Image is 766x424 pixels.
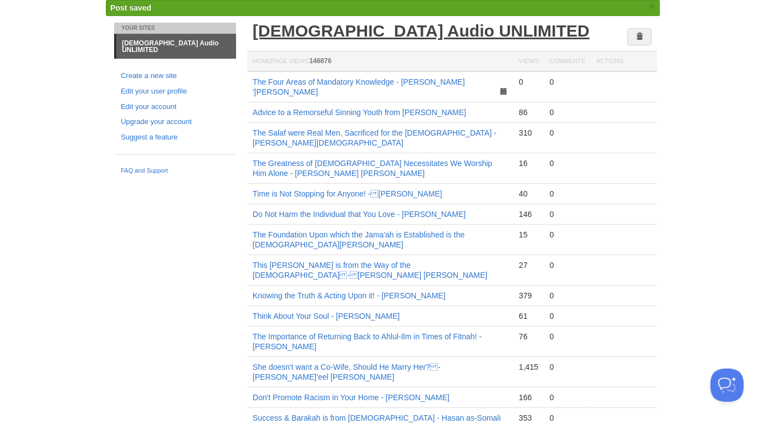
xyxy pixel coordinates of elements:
div: 146 [519,209,538,219]
div: 353 [519,413,538,423]
a: Advice to a Remorseful Sinning Youth from [PERSON_NAME] [253,108,466,117]
div: 0 [550,392,585,402]
div: 0 [550,291,585,301]
a: The Four Areas of Mandatory Knowledge - [PERSON_NAME] '[PERSON_NAME] [253,77,465,96]
a: Think About Your Soul - [PERSON_NAME] [253,312,400,320]
a: The Importance of Returning Back to Ahlul-Ilm in Times of Fitnah! - [PERSON_NAME] [253,332,482,351]
div: 0 [550,311,585,321]
a: Time is Not Stopping for Anyone! - [PERSON_NAME] [253,189,442,198]
div: 0 [550,362,585,372]
div: 0 [550,128,585,138]
div: 379 [519,291,538,301]
a: Edit your user profile [121,86,229,97]
div: 166 [519,392,538,402]
div: 27 [519,260,538,270]
div: 0 [550,158,585,168]
div: 40 [519,189,538,199]
div: 61 [519,311,538,321]
a: Do Not Harm the Individual that You Love - [PERSON_NAME] [253,210,466,219]
div: 0 [550,413,585,423]
div: 0 [550,332,585,342]
div: 0 [550,189,585,199]
div: 0 [550,107,585,117]
div: 0 [550,209,585,219]
a: Create a new site [121,70,229,82]
a: [DEMOGRAPHIC_DATA] Audio UNLIMITED [253,22,590,40]
div: 0 [519,77,538,87]
a: The Salaf were Real Men, Sacrificed for the [DEMOGRAPHIC_DATA] - [PERSON_NAME][DEMOGRAPHIC_DATA] [253,128,497,147]
a: Success & Barakah is from [DEMOGRAPHIC_DATA] - Hasan as-Somali [253,413,501,422]
a: FAQ and Support [121,166,229,176]
th: Views [513,51,544,72]
iframe: Help Scout Beacon - Open [711,369,744,402]
a: The Foundation Upon which the Jama'ah is Established is the [DEMOGRAPHIC_DATA][PERSON_NAME] [253,230,464,249]
a: Don't Promote Racism in Your Home - [PERSON_NAME] [253,393,450,402]
th: Comments [544,51,591,72]
span: Post saved [110,3,151,12]
a: She doesn't want a Co-Wife, Should He Marry Her? - [PERSON_NAME]'eel [PERSON_NAME] [253,363,441,381]
div: 86 [519,107,538,117]
a: [DEMOGRAPHIC_DATA] Audio UNLIMITED [116,34,236,59]
li: Your Sites [114,23,236,34]
div: 76 [519,332,538,342]
a: This [PERSON_NAME] is from the Way of the [DEMOGRAPHIC_DATA] - [PERSON_NAME] [PERSON_NAME] [253,261,487,280]
div: 16 [519,158,538,168]
a: Upgrade your account [121,116,229,128]
a: The Greatness of [DEMOGRAPHIC_DATA] Necessitates We Worship Him Alone - [PERSON_NAME] [PERSON_NAME] [253,159,492,178]
div: 0 [550,260,585,270]
span: 146876 [309,57,331,65]
a: Edit your account [121,101,229,113]
div: 15 [519,230,538,240]
a: Knowing the Truth & Acting Upon it! - [PERSON_NAME] [253,291,446,300]
div: 310 [519,128,538,138]
a: Suggest a feature [121,132,229,143]
div: 0 [550,77,585,87]
th: Homepage Views [247,51,513,72]
div: 0 [550,230,585,240]
div: 1,415 [519,362,538,372]
th: Actions [591,51,657,72]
